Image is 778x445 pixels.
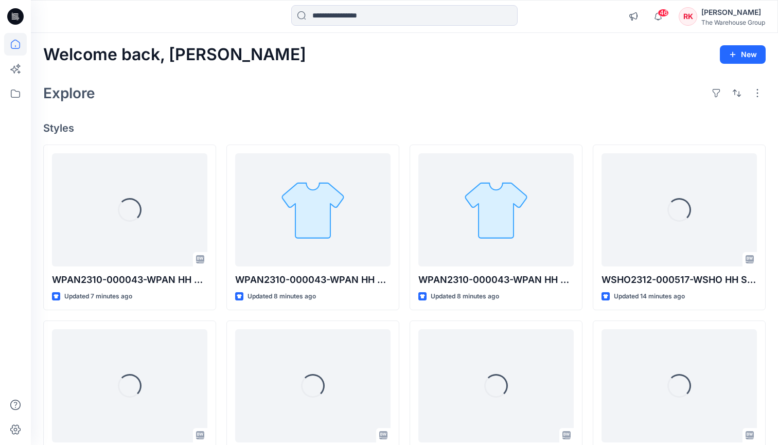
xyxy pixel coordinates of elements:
[679,7,697,26] div: RK
[247,291,316,302] p: Updated 8 minutes ago
[43,85,95,101] h2: Explore
[64,291,132,302] p: Updated 7 minutes ago
[701,6,765,19] div: [PERSON_NAME]
[602,273,757,287] p: WSHO2312-000517-WSHO HH STR DNM KNEE LENGTH Correction
[614,291,685,302] p: Updated 14 minutes ago
[418,273,574,287] p: WPAN2310-000043-WPAN HH WIDE SIDE STRIPE Correction
[720,45,766,64] button: New
[658,9,669,17] span: 46
[235,153,391,266] a: WPAN2310-000043-WPAN HH WIDE SIDE STRIPE Correction
[43,122,766,134] h4: Styles
[701,19,765,26] div: The Warehouse Group
[235,273,391,287] p: WPAN2310-000043-WPAN HH WIDE SIDE STRIPE Correction
[431,291,499,302] p: Updated 8 minutes ago
[418,153,574,266] a: WPAN2310-000043-WPAN HH WIDE SIDE STRIPE Correction
[52,273,207,287] p: WPAN2310-000043-WPAN HH WIDE SIDE STRIPE Correction
[43,45,306,64] h2: Welcome back, [PERSON_NAME]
